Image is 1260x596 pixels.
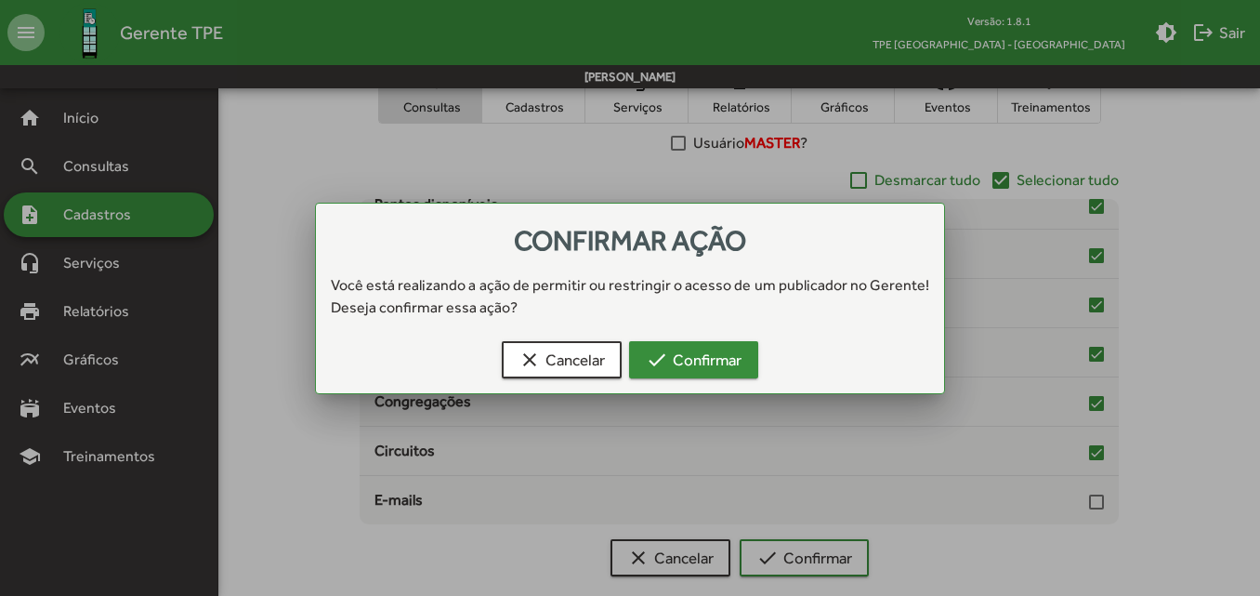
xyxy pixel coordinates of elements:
[502,341,622,378] button: Cancelar
[629,341,758,378] button: Confirmar
[518,343,605,377] span: Cancelar
[646,343,742,377] span: Confirmar
[316,274,944,319] div: Você está realizando a ação de permitir ou restringir o acesso de um publicador no Gerente! Desej...
[518,349,541,371] mat-icon: clear
[514,224,746,257] span: Confirmar ação
[646,349,668,371] mat-icon: check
